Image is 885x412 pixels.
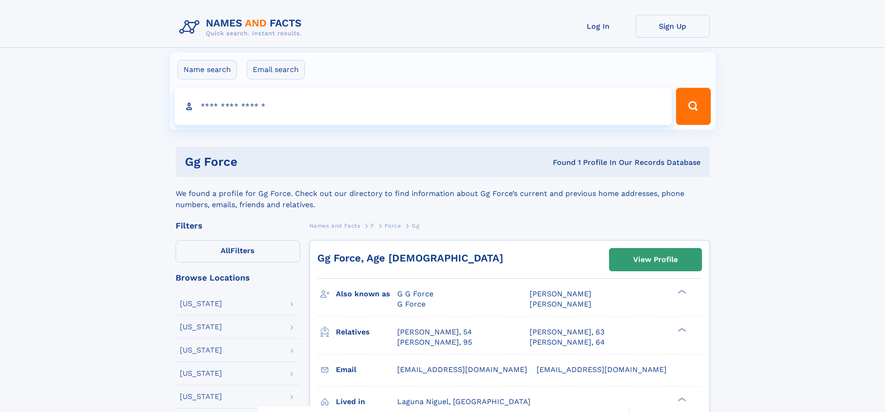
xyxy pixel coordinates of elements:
[221,246,230,255] span: All
[397,365,527,374] span: [EMAIL_ADDRESS][DOMAIN_NAME]
[385,222,401,229] span: Force
[537,365,667,374] span: [EMAIL_ADDRESS][DOMAIN_NAME]
[336,394,397,410] h3: Lived in
[336,324,397,340] h3: Relatives
[185,156,395,168] h1: Gg Force
[176,15,309,40] img: Logo Names and Facts
[397,289,433,298] span: G G Force
[397,337,472,347] a: [PERSON_NAME], 95
[180,393,222,400] div: [US_STATE]
[397,300,426,308] span: G Force
[395,157,701,168] div: Found 1 Profile In Our Records Database
[530,337,605,347] a: [PERSON_NAME], 64
[336,286,397,302] h3: Also known as
[177,60,237,79] label: Name search
[675,289,687,295] div: ❯
[176,177,710,210] div: We found a profile for Gg Force. Check out our directory to find information about Gg Force’s cur...
[336,362,397,378] h3: Email
[247,60,305,79] label: Email search
[412,222,419,229] span: Gg
[176,274,300,282] div: Browse Locations
[633,249,678,270] div: View Profile
[397,327,472,337] a: [PERSON_NAME], 54
[175,88,672,125] input: search input
[610,249,701,271] a: View Profile
[176,222,300,230] div: Filters
[180,323,222,331] div: [US_STATE]
[309,220,361,231] a: Names and Facts
[371,222,374,229] span: F
[675,327,687,333] div: ❯
[636,15,710,38] a: Sign Up
[180,300,222,307] div: [US_STATE]
[397,397,531,406] span: Laguna Niguel, [GEOGRAPHIC_DATA]
[385,220,401,231] a: Force
[317,252,503,264] a: Gg Force, Age [DEMOGRAPHIC_DATA]
[676,88,710,125] button: Search Button
[180,370,222,377] div: [US_STATE]
[530,289,591,298] span: [PERSON_NAME]
[530,300,591,308] span: [PERSON_NAME]
[176,240,300,262] label: Filters
[675,396,687,402] div: ❯
[371,220,374,231] a: F
[561,15,636,38] a: Log In
[180,347,222,354] div: [US_STATE]
[530,327,604,337] a: [PERSON_NAME], 63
